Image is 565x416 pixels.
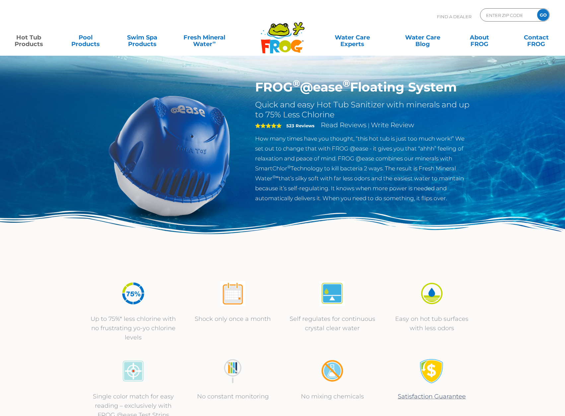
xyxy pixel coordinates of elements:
[321,121,367,129] a: Read Reviews
[458,31,502,44] a: AboutFROG
[289,392,376,401] p: No mixing chemicals
[287,164,291,169] sup: ®
[537,9,549,21] input: GO
[255,100,472,120] h2: Quick and easy Hot Tub Sanitizer with minerals and up to 75% Less Chlorine
[121,281,146,306] img: icon-atease-75percent-less
[371,121,414,129] a: Write Review
[398,393,466,400] a: Satisfaction Guarantee
[220,359,245,384] img: no-constant-monitoring1
[320,359,345,384] img: no-mixing1
[212,39,216,45] sup: ∞
[343,78,350,89] sup: ®
[401,31,445,44] a: Water CareBlog
[255,80,472,95] h1: FROG @ease Floating System
[121,359,146,384] img: icon-atease-color-match
[7,31,51,44] a: Hot TubProducts
[120,31,164,44] a: Swim SpaProducts
[255,123,282,128] span: 5
[293,78,300,89] sup: ®
[289,314,376,333] p: Self regulates for continuous crystal clear water
[90,314,177,342] p: Up to 75%* less chlorine with no frustrating yo-yo chlorine levels
[94,80,246,231] img: hot-tub-product-atease-system.png
[220,281,245,306] img: atease-icon-shock-once
[320,281,345,306] img: atease-icon-self-regulates
[437,8,471,25] p: Find A Dealer
[255,134,472,203] p: How many times have you thought, “this hot tub is just too much work!” We set out to change that ...
[419,281,444,306] img: icon-atease-easy-on
[63,31,107,44] a: PoolProducts
[389,314,475,333] p: Easy on hot tub surfaces with less odors
[514,31,558,44] a: ContactFROG
[286,123,315,128] strong: 523 Reviews
[272,174,279,179] sup: ®∞
[257,13,308,54] img: Frog Products Logo
[190,392,276,401] p: No constant monitoring
[368,122,370,129] span: |
[190,314,276,324] p: Shock only once a month
[419,359,444,384] img: Satisfaction Guarantee Icon
[177,31,232,44] a: Fresh MineralWater∞
[317,31,388,44] a: Water CareExperts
